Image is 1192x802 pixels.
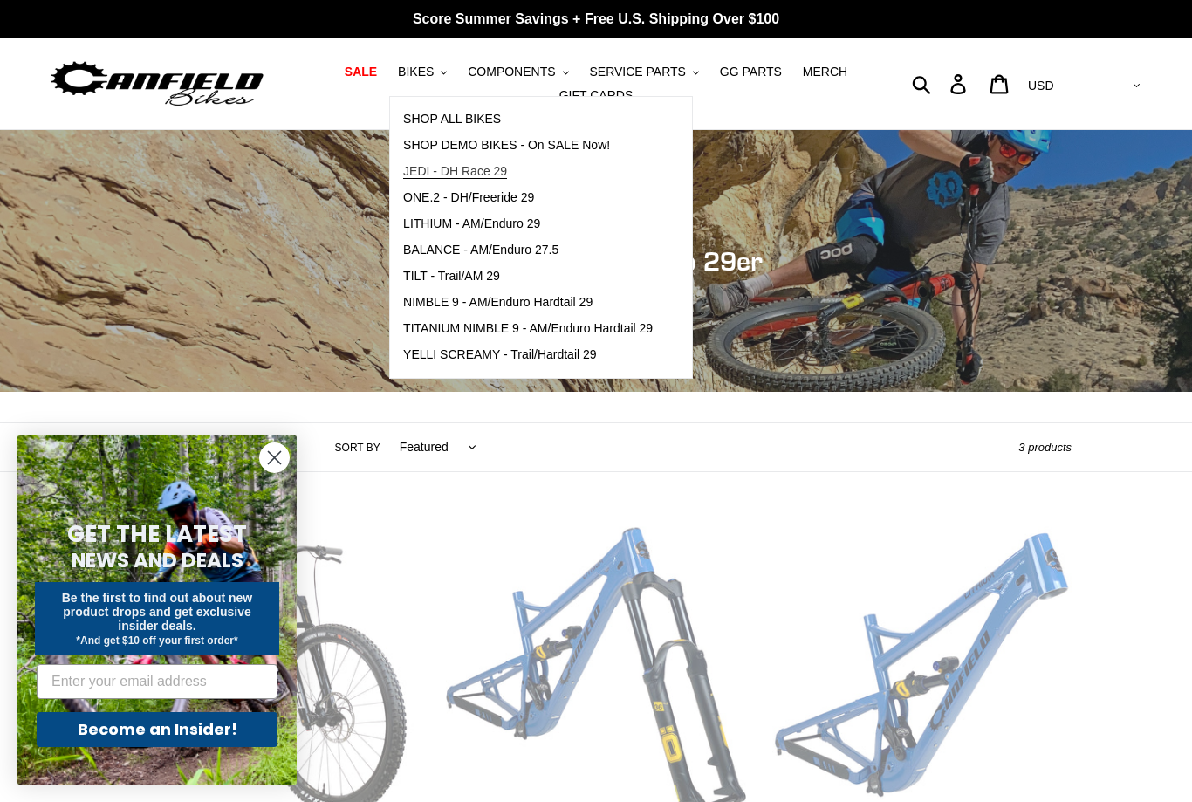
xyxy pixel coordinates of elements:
button: BIKES [389,60,456,84]
a: GG PARTS [711,60,791,84]
button: Become an Insider! [37,712,277,747]
button: Close dialog [259,442,290,473]
span: GG PARTS [720,65,782,79]
a: SHOP ALL BIKES [390,106,666,133]
span: JEDI - DH Race 29 [403,164,507,179]
a: TILT - Trail/AM 29 [390,264,666,290]
a: SALE [336,60,386,84]
a: GIFT CARDS [551,84,642,107]
span: SERVICE PARTS [589,65,685,79]
span: LITHIUM - AM/Enduro 29 [403,216,540,231]
a: JEDI - DH Race 29 [390,159,666,185]
span: GIFT CARDS [559,88,634,103]
span: TILT - Trail/AM 29 [403,269,500,284]
button: COMPONENTS [459,60,577,84]
span: TITANIUM NIMBLE 9 - AM/Enduro Hardtail 29 [403,321,653,336]
span: YELLI SCREAMY - Trail/Hardtail 29 [403,347,597,362]
span: *And get $10 off your first order* [76,634,237,647]
a: NIMBLE 9 - AM/Enduro Hardtail 29 [390,290,666,316]
a: ONE.2 - DH/Freeride 29 [390,185,666,211]
span: SHOP DEMO BIKES - On SALE Now! [403,138,610,153]
span: GET THE LATEST [67,518,247,550]
span: ONE.2 - DH/Freeride 29 [403,190,534,205]
span: 3 products [1018,441,1072,454]
button: SERVICE PARTS [580,60,707,84]
span: Be the first to find out about new product drops and get exclusive insider deals. [62,591,253,633]
span: NEWS AND DEALS [72,546,243,574]
span: NIMBLE 9 - AM/Enduro Hardtail 29 [403,295,593,310]
input: Enter your email address [37,664,277,699]
img: Canfield Bikes [48,57,266,112]
a: LITHIUM - AM/Enduro 29 [390,211,666,237]
label: Sort by [335,440,380,456]
a: BALANCE - AM/Enduro 27.5 [390,237,666,264]
span: SALE [345,65,377,79]
span: MERCH [803,65,847,79]
a: MERCH [794,60,856,84]
a: TITANIUM NIMBLE 9 - AM/Enduro Hardtail 29 [390,316,666,342]
a: YELLI SCREAMY - Trail/Hardtail 29 [390,342,666,368]
span: SHOP ALL BIKES [403,112,501,127]
a: SHOP DEMO BIKES - On SALE Now! [390,133,666,159]
span: BIKES [398,65,434,79]
span: COMPONENTS [468,65,555,79]
span: BALANCE - AM/Enduro 27.5 [403,243,558,257]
